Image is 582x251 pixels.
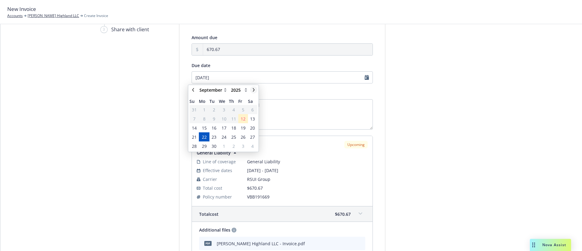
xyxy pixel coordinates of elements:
div: Share with client [111,26,149,33]
span: 7 [193,116,196,122]
span: 11 [231,116,236,122]
span: Mo [199,98,209,104]
span: 23 [212,134,216,140]
td: 14 [189,123,199,132]
button: download file [338,240,343,247]
span: $670.67 [335,211,351,217]
span: Policy number [203,194,232,200]
td: 18 [229,123,238,132]
span: Fr [238,98,248,104]
span: 8 [203,116,206,122]
span: 1 [223,143,225,149]
span: 15 [202,125,207,131]
span: 30 [212,143,216,149]
input: 0.00 [203,44,373,55]
span: Carrier [203,176,217,182]
td: 3 [219,105,229,114]
span: 20 [250,125,255,131]
span: 2 [232,143,235,149]
td: 9 [209,114,219,123]
td: 27 [248,132,257,141]
span: 25 [231,134,236,140]
span: Total cost [199,211,219,217]
span: VBB191669 [247,194,368,200]
span: Total cost [203,185,222,191]
button: General Liability [197,150,238,156]
span: 27 [250,134,255,140]
td: 12 [238,114,248,123]
td: 11 [229,114,238,123]
span: 22 [202,134,207,140]
span: 5 [242,107,244,113]
span: Due date [192,63,210,68]
span: 4 [251,143,254,149]
span: Create Invoice [84,13,108,19]
span: 6 [251,107,254,113]
span: 31 [192,107,197,113]
td: 3 [238,141,248,151]
span: Sa [248,98,257,104]
span: 4 [232,107,235,113]
td: 2 [209,105,219,114]
span: Th [229,98,238,104]
span: Su [189,98,199,104]
span: 3 [242,143,244,149]
span: General Liability [197,150,231,156]
div: 3 [100,26,108,33]
td: 31 [189,105,199,114]
a: [PERSON_NAME] Highland LLC [28,13,79,19]
span: Line of coverage [203,158,236,165]
button: preview file [348,240,353,247]
input: MM/DD/YYYY [192,71,373,83]
td: 10 [219,114,229,123]
td: 15 [199,123,209,132]
span: Amount due [192,35,217,40]
a: chevronRight [250,86,257,93]
td: 1 [219,141,229,151]
span: 10 [222,116,226,122]
div: Totalcost$670.67 [192,206,373,222]
span: 24 [222,134,226,140]
span: Nova Assist [542,242,566,247]
span: We [219,98,229,104]
td: 4 [229,105,238,114]
td: 21 [189,132,199,141]
td: 23 [209,132,219,141]
span: 26 [241,134,246,140]
button: Nova Assist [530,239,571,251]
span: 9 [213,116,215,122]
span: Effective dates [203,167,232,174]
span: 14 [192,125,197,131]
td: 13 [248,114,257,123]
textarea: Enter invoice description here [192,99,373,130]
span: General Liability [247,158,368,165]
span: 17 [222,125,226,131]
td: 1 [199,105,209,114]
div: [PERSON_NAME] Highland LLC - Invoice.pdf [217,240,305,247]
span: 19 [241,125,246,131]
div: Drag to move [530,239,537,251]
td: 8 [199,114,209,123]
td: 26 [238,132,248,141]
span: 1 [203,107,206,113]
td: 20 [248,123,257,132]
td: 29 [199,141,209,151]
td: 6 [248,105,257,114]
span: 3 [223,107,225,113]
td: 2 [229,141,238,151]
span: New Invoice [7,5,36,13]
button: archive file [358,240,363,247]
td: 7 [189,114,199,123]
a: Accounts [7,13,23,19]
span: 18 [231,125,236,131]
span: 13 [250,116,255,122]
span: 12 [241,116,246,122]
td: 30 [209,141,219,151]
td: 19 [238,123,248,132]
span: 16 [212,125,216,131]
span: RSUI Group [247,176,368,182]
span: pdf [204,241,212,246]
span: [DATE] - [DATE] [247,167,368,174]
span: Additional files [199,227,230,233]
td: 16 [209,123,219,132]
